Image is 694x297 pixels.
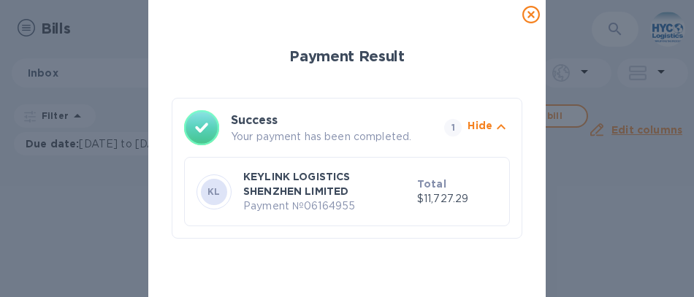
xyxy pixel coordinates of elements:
[231,129,438,144] p: Your payment has been completed.
[417,191,497,207] p: $11,727.29
[207,186,221,197] b: KL
[444,119,462,136] span: 1
[243,169,411,198] p: KEYLINK LOGISTICS SHENZHEN LIMITED
[172,38,522,74] h1: Payment Result
[468,118,492,133] p: Hide
[243,198,411,214] p: Payment № 06164955
[231,112,418,129] h3: Success
[417,178,446,190] b: Total
[468,118,510,138] button: Hide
